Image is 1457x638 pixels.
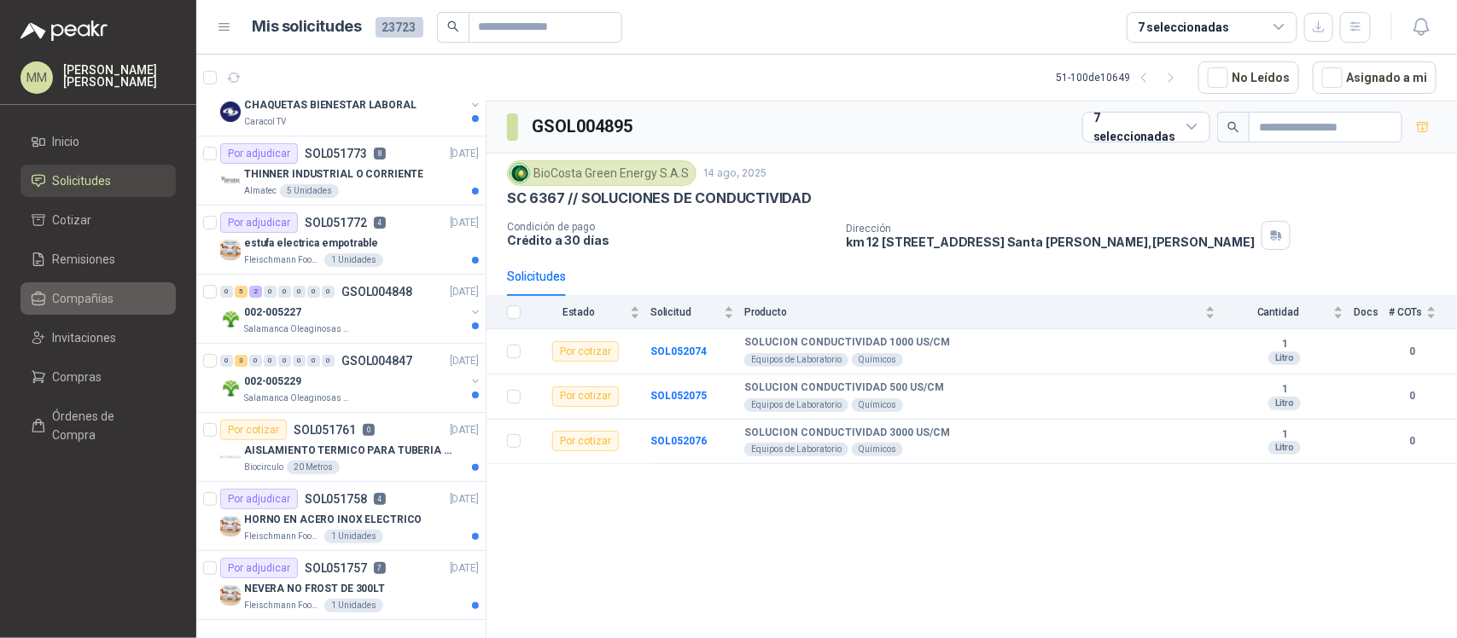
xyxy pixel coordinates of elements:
[1354,296,1389,329] th: Docs
[1226,306,1330,318] span: Cantidad
[220,447,241,467] img: Company Logo
[244,184,277,198] p: Almatec
[278,286,291,298] div: 0
[852,353,903,367] div: Químicos
[20,61,53,94] div: MM
[507,221,832,233] p: Condición de pago
[53,368,102,386] span: Compras
[1268,441,1301,455] div: Litro
[220,74,482,129] a: 0 0 0 0 1 0 0 0 GSOL004849[DATE] Company LogoCHAQUETAS BIENESTAR LABORALCaracol TV
[324,599,383,612] div: 1 Unidades
[1227,121,1239,133] span: search
[53,407,160,444] span: Órdenes de Compra
[53,328,117,347] span: Invitaciones
[650,390,707,402] a: SOL052075
[852,443,903,456] div: Químicos
[253,14,362,39] h1: Mis solicitudes
[305,562,367,574] p: SOL051757
[196,551,486,620] a: Por adjudicarSOL0517577[DATE] Company LogoNEVERA NO FROST DE 300LTFleischmann Foods S.A.1 Unidades
[244,443,457,459] p: AISLAMIENTO TERMICO PARA TUBERIA DE 8"
[341,355,412,367] p: GSOL004847
[1226,338,1343,351] b: 1
[294,424,356,436] p: SOL051761
[374,148,386,159] p: 8
[650,435,707,447] a: SOL052076
[1389,296,1457,329] th: # COTs
[53,171,112,190] span: Solicitudes
[244,253,321,267] p: Fleischmann Foods S.A.
[650,296,744,329] th: Solicitud
[650,306,720,318] span: Solicitud
[220,378,241,398] img: Company Logo
[20,125,176,158] a: Inicio
[744,443,848,456] div: Equipos de Laboratorio
[1268,397,1301,410] div: Litro
[744,336,950,350] b: SOLUCION CONDUCTIVIDAD 1000 US/CM
[287,461,340,474] div: 20 Metros
[507,189,812,207] p: SC 6367 // SOLUCIONES DE CONDUCTIVIDAD
[63,64,176,88] p: [PERSON_NAME] [PERSON_NAME]
[20,400,176,451] a: Órdenes de Compra
[244,391,352,405] p: Salamanca Oleaginosas SAS
[220,281,482,336] a: 0 5 2 0 0 0 0 0 GSOL004848[DATE] Company Logo002-005227Salamanca Oleaginosas SAS
[220,212,298,233] div: Por adjudicar
[20,204,176,236] a: Cotizar
[450,422,479,438] p: [DATE]
[244,166,423,183] p: THINNER INDUSTRIAL O CORRIENTE
[53,289,114,308] span: Compañías
[450,215,479,231] p: [DATE]
[510,164,529,183] img: Company Logo
[280,184,339,198] div: 5 Unidades
[1198,61,1299,94] button: No Leídos
[703,165,766,182] p: 14 ago, 2025
[531,296,650,329] th: Estado
[293,286,306,298] div: 0
[450,284,479,300] p: [DATE]
[1093,108,1180,146] div: 7 seleccionadas
[220,101,241,122] img: Company Logo
[220,516,241,536] img: Company Logo
[846,235,1255,249] p: km 12 [STREET_ADDRESS] Santa [PERSON_NAME] , [PERSON_NAME]
[20,282,176,315] a: Compañías
[244,581,385,597] p: NEVERA NO FROST DE 300LT
[20,322,176,354] a: Invitaciones
[1226,383,1343,397] b: 1
[278,355,291,367] div: 0
[53,250,116,269] span: Remisiones
[196,136,486,206] a: Por adjudicarSOL0517738[DATE] Company LogoTHINNER INDUSTRIAL O CORRIENTEAlmatec5 Unidades
[650,345,707,357] a: SOL052074
[264,355,277,367] div: 0
[1226,296,1354,329] th: Cantidad
[235,355,248,367] div: 3
[450,560,479,577] p: [DATE]
[53,132,80,151] span: Inicio
[744,426,950,440] b: SOLUCION CONDUCTIVIDAD 3000 US/CM
[744,306,1202,318] span: Producto
[220,585,241,606] img: Company Logo
[249,286,262,298] div: 2
[322,286,335,298] div: 0
[374,217,386,229] p: 4
[552,386,619,407] div: Por cotizar
[220,489,298,509] div: Por adjudicar
[1138,18,1229,37] div: 7 seleccionadas
[220,143,298,164] div: Por adjudicar
[341,286,412,298] p: GSOL004848
[1268,351,1301,365] div: Litro
[305,493,367,505] p: SOL051758
[244,235,378,252] p: estufa electrica empotrable
[450,491,479,507] p: [DATE]
[324,530,383,543] div: 1 Unidades
[20,165,176,197] a: Solicitudes
[220,240,241,260] img: Company Logo
[264,286,277,298] div: 0
[244,115,286,129] p: Caracol TV
[220,286,233,298] div: 0
[220,355,233,367] div: 0
[293,355,306,367] div: 0
[507,267,566,286] div: Solicitudes
[244,97,417,113] p: CHAQUETAS BIENESTAR LABORAL
[852,398,903,412] div: Químicos
[846,223,1255,235] p: Dirección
